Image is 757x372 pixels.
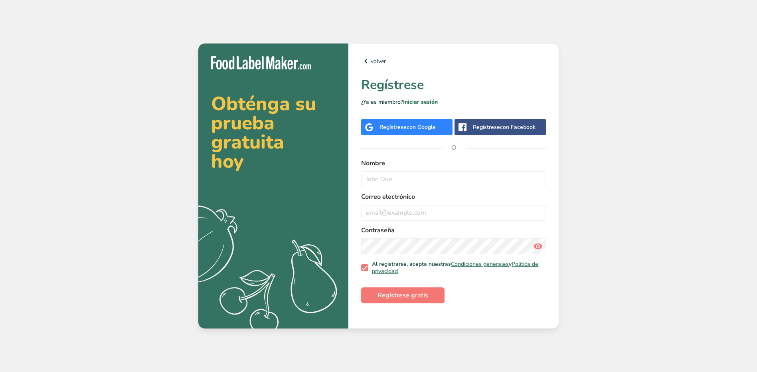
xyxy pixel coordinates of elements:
label: Correo electrónico [361,192,546,202]
h2: Obténga su prueba gratuita hoy [211,94,336,171]
input: John Doe [361,171,546,187]
a: Condiciones generales [451,260,509,268]
span: con Facebook [500,123,536,131]
div: Regístrese [473,123,536,131]
button: Regístrese gratis [361,287,445,303]
div: Regístrese [379,123,436,131]
span: Regístrese gratis [378,291,428,300]
label: Contraseña [361,226,546,235]
label: Nombre [361,158,546,168]
span: con Google [407,123,436,131]
span: O [442,136,466,160]
input: email@example.com [361,205,546,221]
p: ¿Ya es miembro? [361,98,546,106]
a: Iniciar sesión [403,98,438,106]
a: volver [361,56,546,66]
a: Política de privacidad [372,260,538,275]
img: Food Label Maker [211,56,311,69]
h1: Regístrese [361,75,546,95]
span: Al registrarse, acepta nuestras y [368,261,543,275]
